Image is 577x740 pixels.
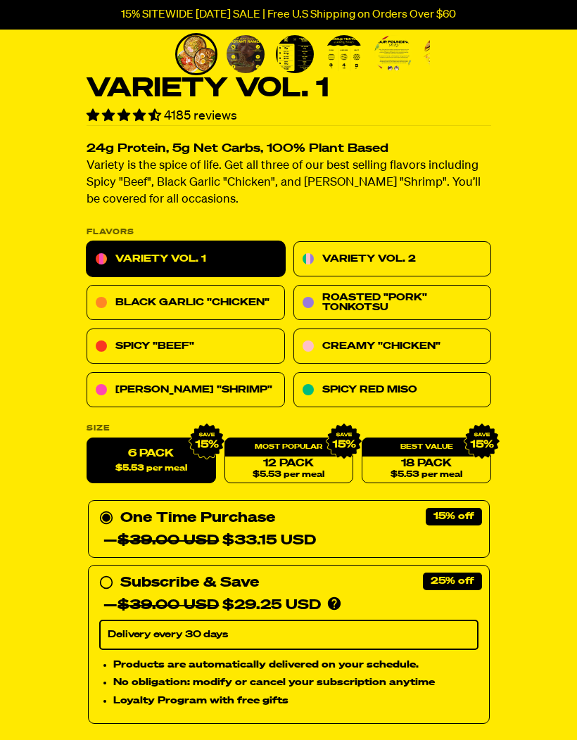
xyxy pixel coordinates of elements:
a: Roasted "Pork" Tonkotsu [293,286,491,321]
a: Variety Vol. 2 [293,242,491,277]
a: Spicy Red Miso [293,373,491,408]
li: Go to slide 6 [421,33,464,75]
a: Spicy "Beef" [87,329,285,364]
li: Go to slide 5 [372,33,414,75]
img: Variety Vol. 1 [424,35,462,73]
div: — $33.15 USD [103,530,316,552]
del: $39.00 USD [118,534,219,548]
p: Flavors [87,229,491,236]
span: 4185 reviews [164,110,237,122]
a: Black Garlic "Chicken" [87,286,285,321]
span: 4.55 stars [87,110,164,122]
span: $5.53 per meal [115,464,186,473]
li: No obligation: modify or cancel your subscription anytime [113,675,478,691]
p: Variety is the spice of life. Get all three of our best selling flavors including Spicy "Beef", B... [87,158,491,209]
li: Go to slide 3 [274,33,316,75]
h2: 24g Protein, 5g Net Carbs, 100% Plant Based [87,143,491,155]
iframe: Marketing Popup [7,675,152,733]
a: Creamy "Chicken" [293,329,491,364]
li: Go to slide 1 [175,33,217,75]
a: 18 Pack$5.53 per meal [362,438,491,484]
div: Subscribe & Save [120,572,259,594]
img: IMG_9632.png [188,423,224,460]
a: 12 Pack$5.53 per meal [224,438,353,484]
span: $5.53 per meal [391,471,462,480]
label: 6 Pack [87,438,216,484]
p: 15% SITEWIDE [DATE] SALE | Free U.S Shipping on Orders Over $60 [121,8,456,21]
img: Variety Vol. 1 [177,35,215,73]
del: $39.00 USD [118,599,219,613]
img: Variety Vol. 1 [374,35,412,73]
li: Loyalty Program with free gifts [113,694,478,709]
a: [PERSON_NAME] "Shrimp" [87,373,285,408]
img: IMG_9632.png [326,423,362,460]
li: Go to slide 2 [224,33,267,75]
img: Variety Vol. 1 [276,35,314,73]
div: — $29.25 USD [103,594,321,617]
span: $5.53 per meal [253,471,324,480]
div: PDP main carousel thumbnails [175,33,430,75]
label: Size [87,425,491,433]
img: Variety Vol. 1 [325,35,363,73]
h1: Variety Vol. 1 [87,75,491,102]
li: Products are automatically delivered on your schedule. [113,657,478,672]
select: Subscribe & Save —$39.00 USD$29.25 USD Products are automatically delivered on your schedule. No ... [99,620,478,650]
img: IMG_9632.png [463,423,500,460]
li: Go to slide 4 [323,33,365,75]
img: Variety Vol. 1 [227,35,265,73]
div: One Time Purchase [99,507,478,552]
a: Variety Vol. 1 [87,242,285,277]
